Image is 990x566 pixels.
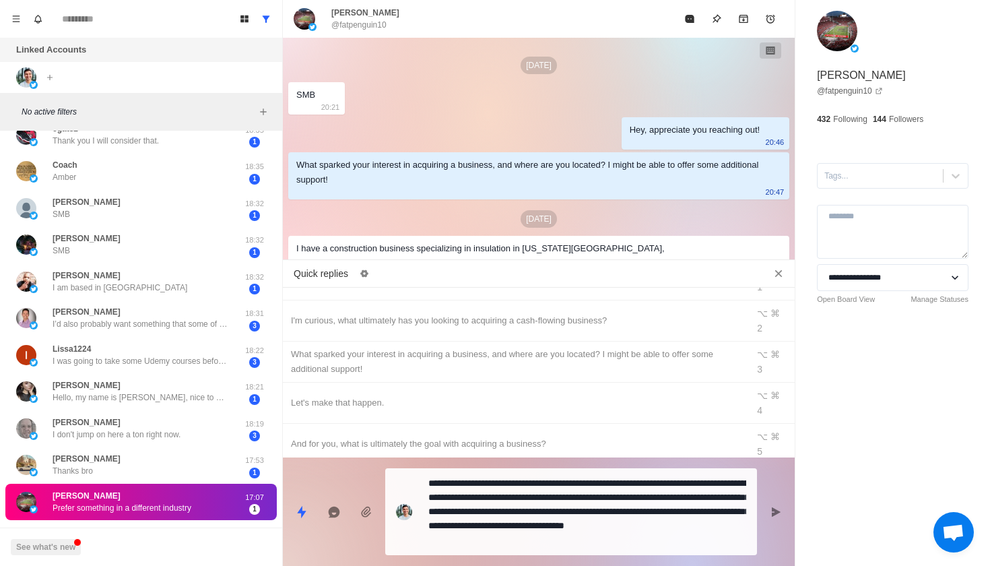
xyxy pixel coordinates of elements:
p: 20:46 [766,135,785,150]
a: Open Board View [817,294,875,305]
button: Archive [730,5,757,32]
div: What sparked your interest in acquiring a business, and where are you located? I might be able to... [291,347,739,377]
img: picture [16,272,36,292]
div: I have a construction business specializing in insulation in [US_STATE][GEOGRAPHIC_DATA], [GEOGRA... [296,241,760,271]
p: 20:21 [321,100,340,115]
p: Amber [53,171,76,183]
p: Lissa1224 [53,343,91,355]
img: picture [30,138,38,146]
div: SMB [296,88,315,102]
p: I was going to take some Udemy courses before I came across your page. I dont know if you have an... [53,355,228,367]
span: 1 [249,504,260,515]
p: I don't jump on here a ton right now. [53,429,180,441]
button: Add account [42,69,58,86]
button: See what's new [11,539,81,555]
p: Prefer something in a different industry [53,502,191,514]
p: Following [833,113,867,125]
img: picture [396,504,412,520]
button: Pin [703,5,730,32]
p: Thank you I will consider that. [53,135,159,147]
button: Show all conversations [255,8,277,30]
p: [PERSON_NAME] [53,232,121,245]
span: 3 [249,321,260,332]
p: [PERSON_NAME] [53,306,121,318]
p: [DATE] [521,57,557,74]
div: ⌥ ⌘ 4 [757,388,787,418]
img: picture [16,345,36,365]
button: Edit quick replies [354,263,375,284]
button: Add reminder [757,5,784,32]
p: 18:32 [238,198,271,210]
img: picture [16,381,36,402]
img: picture [16,125,36,145]
img: picture [30,432,38,440]
button: Send message [762,499,789,526]
p: 18:32 [238,234,271,246]
p: 18:21 [238,381,271,393]
div: ⌥ ⌘ 2 [757,306,787,336]
img: picture [30,358,38,367]
p: [PERSON_NAME] [53,196,121,208]
button: Menu [5,8,27,30]
p: Thanks bro [53,465,93,477]
p: 18:22 [238,345,271,356]
span: 3 [249,431,260,441]
img: picture [16,234,36,255]
p: [PERSON_NAME] [53,490,121,502]
span: 1 [249,137,260,148]
a: Manage Statuses [911,294,968,305]
p: [PERSON_NAME] [53,416,121,429]
div: Hey, appreciate you reaching out! [630,123,760,137]
p: 18:35 [238,161,271,172]
img: picture [16,455,36,475]
p: SMB [53,245,70,257]
button: Close quick replies [768,263,789,284]
img: picture [851,44,859,53]
p: Quick replies [294,267,348,281]
p: [PERSON_NAME] [53,270,121,282]
div: I'm curious, what ultimately has you looking to acquiring a cash-flowing business? [291,313,739,328]
p: I am based in [GEOGRAPHIC_DATA] [53,282,187,294]
div: Let's make that happen. [291,396,739,410]
img: picture [308,23,317,31]
p: 18:32 [238,272,271,283]
div: ⌥ ⌘ 3 [757,347,787,377]
img: picture [30,248,38,256]
p: 17:53 [238,455,271,466]
p: [DATE] [521,210,557,228]
img: picture [16,67,36,88]
button: Board View [234,8,255,30]
span: 1 [249,284,260,294]
p: [PERSON_NAME] [331,7,399,19]
span: 3 [249,357,260,368]
p: 20:47 [766,185,785,199]
img: picture [30,505,38,513]
span: 1 [249,247,260,258]
p: [PERSON_NAME] [53,526,121,538]
p: 18:31 [238,308,271,319]
button: Mark as read [676,5,703,32]
p: SMB [53,208,70,220]
button: Reply with AI [321,499,348,526]
p: Linked Accounts [16,43,86,57]
p: 17:07 [238,492,271,503]
img: picture [16,161,36,181]
span: 1 [249,468,260,478]
img: picture [30,285,38,293]
img: picture [294,8,315,30]
button: Notifications [27,8,48,30]
img: picture [30,468,38,476]
button: Quick replies [288,499,315,526]
img: picture [16,492,36,512]
div: And for you, what is ultimately the goal with acquiring a business? [291,437,739,451]
span: 1 [249,210,260,221]
img: picture [30,81,38,89]
p: @fatpenguin10 [331,19,387,31]
p: [PERSON_NAME] [817,67,906,84]
img: picture [30,212,38,220]
a: @fatpenguin10 [817,85,883,97]
p: Followers [889,113,923,125]
img: picture [16,198,36,218]
p: Hello, my name is [PERSON_NAME], nice to meet you! I like to make friends of the opposite sex who... [53,391,228,404]
img: picture [30,175,38,183]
